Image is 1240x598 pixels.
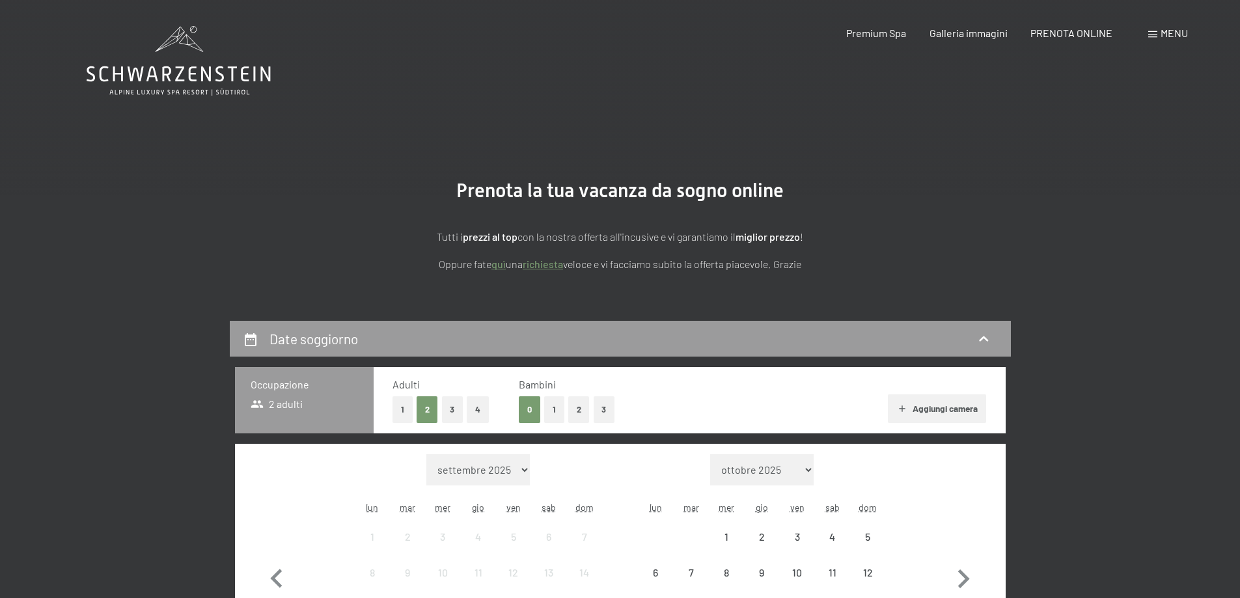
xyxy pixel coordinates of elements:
div: Tue Sep 02 2025 [390,519,425,554]
span: Adulti [393,378,420,390]
div: arrivo/check-in non effettuabile [779,519,814,554]
div: arrivo/check-in non effettuabile [709,519,744,554]
abbr: sabato [542,502,556,513]
div: 2 [391,532,424,564]
div: Wed Oct 08 2025 [709,555,744,590]
div: Sun Sep 14 2025 [566,555,601,590]
div: arrivo/check-in non effettuabile [850,519,885,554]
div: arrivo/check-in non effettuabile [815,519,850,554]
div: Tue Sep 09 2025 [390,555,425,590]
div: arrivo/check-in non effettuabile [674,555,709,590]
div: arrivo/check-in non effettuabile [390,519,425,554]
div: Wed Sep 03 2025 [425,519,460,554]
div: Mon Sep 01 2025 [355,519,390,554]
abbr: domenica [859,502,877,513]
div: arrivo/check-in non effettuabile [531,555,566,590]
div: Thu Oct 02 2025 [744,519,779,554]
div: arrivo/check-in non effettuabile [850,555,885,590]
abbr: martedì [683,502,699,513]
div: arrivo/check-in non effettuabile [744,555,779,590]
div: 3 [426,532,459,564]
span: 2 adulti [251,397,303,411]
div: Thu Sep 04 2025 [461,519,496,554]
div: arrivo/check-in non effettuabile [390,555,425,590]
abbr: mercoledì [435,502,450,513]
div: arrivo/check-in non effettuabile [355,555,390,590]
strong: prezzi al top [463,230,517,243]
div: Fri Sep 05 2025 [496,519,531,554]
div: 6 [532,532,565,564]
div: arrivo/check-in non effettuabile [566,555,601,590]
p: Oppure fate una veloce e vi facciamo subito la offerta piacevole. Grazie [295,256,946,273]
div: 4 [462,532,495,564]
a: richiesta [523,258,563,270]
div: Sat Sep 13 2025 [531,555,566,590]
div: 3 [780,532,813,564]
div: arrivo/check-in non effettuabile [496,519,531,554]
div: arrivo/check-in non effettuabile [744,519,779,554]
div: 1 [710,532,743,564]
p: Tutti i con la nostra offerta all'incusive e vi garantiamo il ! [295,228,946,245]
div: Tue Oct 07 2025 [674,555,709,590]
div: arrivo/check-in non effettuabile [425,555,460,590]
div: 2 [745,532,778,564]
div: Sat Oct 11 2025 [815,555,850,590]
div: 1 [356,532,389,564]
div: Thu Oct 09 2025 [744,555,779,590]
abbr: mercoledì [719,502,734,513]
div: Sun Oct 05 2025 [850,519,885,554]
button: 2 [568,396,590,423]
span: PRENOTA ONLINE [1030,27,1112,39]
div: arrivo/check-in non effettuabile [779,555,814,590]
div: arrivo/check-in non effettuabile [496,555,531,590]
strong: miglior prezzo [736,230,800,243]
abbr: martedì [400,502,415,513]
div: arrivo/check-in non effettuabile [461,519,496,554]
div: Wed Sep 10 2025 [425,555,460,590]
div: arrivo/check-in non effettuabile [355,519,390,554]
div: Wed Oct 01 2025 [709,519,744,554]
button: 3 [442,396,463,423]
div: Sat Oct 04 2025 [815,519,850,554]
abbr: giovedì [756,502,768,513]
a: quì [491,258,506,270]
div: 7 [568,532,600,564]
button: 1 [544,396,564,423]
div: Thu Sep 11 2025 [461,555,496,590]
button: 2 [417,396,438,423]
span: Bambini [519,378,556,390]
div: Sun Sep 07 2025 [566,519,601,554]
span: Menu [1161,27,1188,39]
abbr: venerdì [790,502,805,513]
div: 5 [851,532,884,564]
abbr: sabato [825,502,840,513]
div: arrivo/check-in non effettuabile [709,555,744,590]
a: Premium Spa [846,27,906,39]
div: Sun Oct 12 2025 [850,555,885,590]
button: 1 [393,396,413,423]
div: arrivo/check-in non effettuabile [566,519,601,554]
div: Fri Sep 12 2025 [496,555,531,590]
div: arrivo/check-in non effettuabile [815,555,850,590]
div: arrivo/check-in non effettuabile [425,519,460,554]
button: Aggiungi camera [888,394,986,423]
button: 0 [519,396,540,423]
div: Mon Sep 08 2025 [355,555,390,590]
div: arrivo/check-in non effettuabile [531,519,566,554]
button: 3 [594,396,615,423]
a: Galleria immagini [930,27,1008,39]
div: arrivo/check-in non effettuabile [461,555,496,590]
abbr: lunedì [650,502,662,513]
h3: Occupazione [251,377,358,392]
div: Fri Oct 03 2025 [779,519,814,554]
abbr: lunedì [366,502,378,513]
span: Prenota la tua vacanza da sogno online [456,179,784,202]
div: Sat Sep 06 2025 [531,519,566,554]
button: 4 [467,396,489,423]
div: Mon Oct 06 2025 [638,555,673,590]
h2: Date soggiorno [269,331,358,347]
abbr: giovedì [472,502,484,513]
div: 5 [497,532,530,564]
